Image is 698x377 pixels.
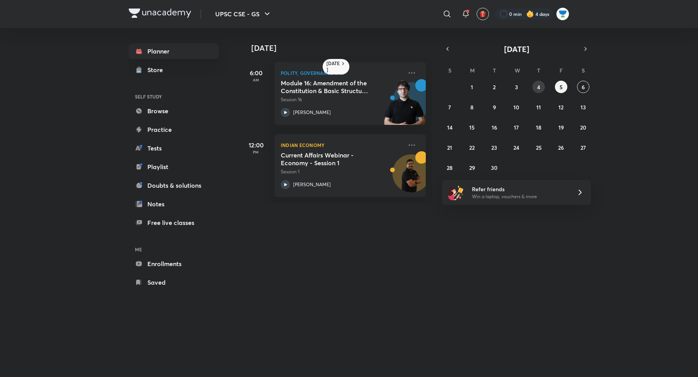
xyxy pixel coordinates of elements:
button: September 14, 2025 [444,121,456,133]
p: Session 1 [281,168,403,175]
abbr: Wednesday [515,67,520,74]
abbr: September 17, 2025 [514,124,519,131]
abbr: September 2, 2025 [493,83,496,91]
h4: [DATE] [251,43,434,53]
abbr: September 9, 2025 [493,104,496,111]
a: Store [129,62,219,78]
h5: 6:00 [240,68,271,78]
p: AM [240,78,271,82]
button: avatar [477,8,489,20]
p: [PERSON_NAME] [293,181,331,188]
abbr: September 16, 2025 [492,124,497,131]
button: September 26, 2025 [555,141,567,154]
abbr: Monday [470,67,475,74]
abbr: September 19, 2025 [558,124,564,131]
abbr: September 11, 2025 [536,104,541,111]
button: September 15, 2025 [466,121,478,133]
button: September 29, 2025 [466,161,478,174]
button: September 22, 2025 [466,141,478,154]
abbr: September 14, 2025 [447,124,453,131]
h5: Current Affairs Webinar - Economy - Session 1 [281,151,377,167]
button: September 17, 2025 [510,121,523,133]
abbr: September 7, 2025 [448,104,451,111]
abbr: September 12, 2025 [558,104,563,111]
abbr: September 1, 2025 [471,83,473,91]
p: [PERSON_NAME] [293,109,331,116]
button: September 18, 2025 [532,121,545,133]
button: September 11, 2025 [532,101,545,113]
button: September 1, 2025 [466,81,478,93]
abbr: September 15, 2025 [469,124,475,131]
img: unacademy [383,79,426,133]
h5: 12:00 [240,140,271,150]
p: PM [240,150,271,154]
a: Browse [129,103,219,119]
abbr: September 23, 2025 [491,144,497,151]
button: September 16, 2025 [488,121,501,133]
abbr: September 4, 2025 [537,83,540,91]
a: Planner [129,43,219,59]
a: Free live classes [129,215,219,230]
a: Practice [129,122,219,137]
button: [DATE] [453,43,580,54]
img: Jiban Jyoti Dash [556,7,569,21]
button: September 7, 2025 [444,101,456,113]
button: September 25, 2025 [532,141,545,154]
button: September 2, 2025 [488,81,501,93]
button: September 30, 2025 [488,161,501,174]
button: September 28, 2025 [444,161,456,174]
button: September 21, 2025 [444,141,456,154]
abbr: September 24, 2025 [513,144,519,151]
abbr: September 21, 2025 [447,144,452,151]
abbr: September 20, 2025 [580,124,586,131]
button: September 19, 2025 [555,121,567,133]
abbr: September 6, 2025 [582,83,585,91]
h6: [DATE] [327,61,340,73]
abbr: September 28, 2025 [447,164,453,171]
p: Win a laptop, vouchers & more [472,193,567,200]
abbr: September 29, 2025 [469,164,475,171]
p: Session 16 [281,96,403,103]
button: September 12, 2025 [555,101,567,113]
button: September 24, 2025 [510,141,523,154]
abbr: September 13, 2025 [581,104,586,111]
span: [DATE] [504,44,529,54]
h6: Refer friends [472,185,567,193]
abbr: September 18, 2025 [536,124,541,131]
a: Doubts & solutions [129,178,219,193]
abbr: Saturday [582,67,585,74]
abbr: September 26, 2025 [558,144,564,151]
a: Saved [129,275,219,290]
p: Indian Economy [281,140,403,150]
abbr: September 30, 2025 [491,164,498,171]
button: September 13, 2025 [577,101,589,113]
button: UPSC CSE - GS [211,6,276,22]
a: Notes [129,196,219,212]
h5: Module 16: Amendment of the Constitution & Basic Structure Doctrine [281,79,377,95]
p: Polity, Governance & IR [281,68,403,78]
img: avatar [479,10,486,17]
a: Enrollments [129,256,219,272]
button: September 9, 2025 [488,101,501,113]
a: Company Logo [129,9,191,20]
button: September 10, 2025 [510,101,523,113]
abbr: Thursday [537,67,540,74]
a: Playlist [129,159,219,175]
abbr: September 5, 2025 [560,83,563,91]
abbr: Sunday [448,67,451,74]
img: Company Logo [129,9,191,18]
button: September 20, 2025 [577,121,589,133]
abbr: September 10, 2025 [513,104,519,111]
h6: ME [129,243,219,256]
button: September 4, 2025 [532,81,545,93]
button: September 8, 2025 [466,101,478,113]
abbr: September 27, 2025 [581,144,586,151]
button: September 6, 2025 [577,81,589,93]
a: Tests [129,140,219,156]
button: September 23, 2025 [488,141,501,154]
img: streak [526,10,534,18]
div: Store [147,65,168,74]
abbr: Tuesday [493,67,496,74]
button: September 27, 2025 [577,141,589,154]
abbr: September 22, 2025 [469,144,475,151]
